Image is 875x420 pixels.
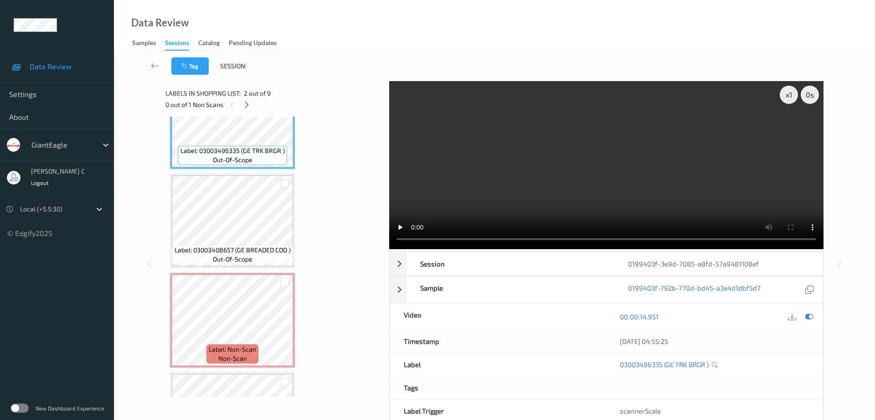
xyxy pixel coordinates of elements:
[218,354,247,363] span: non-scan
[801,86,819,104] div: 0 s
[244,89,271,98] span: 2 out of 9
[614,252,823,275] div: 0199403f-3e9d-7085-a8fd-57a9481108ef
[198,37,229,50] a: Catalog
[132,37,165,50] a: Samples
[213,155,252,164] span: out-of-scope
[390,376,607,399] div: Tags
[780,86,798,104] div: x 1
[165,37,198,51] a: Sessions
[213,255,252,264] span: out-of-scope
[165,99,383,110] div: 0 out of 1 Non Scans
[390,276,823,303] div: Sample0199403f-792b-770d-bd45-a3e4d1dbf5d7
[165,38,189,51] div: Sessions
[390,252,823,276] div: Session0199403f-3e9d-7085-a8fd-57a9481108ef
[620,337,809,346] div: [DATE] 04:55:25
[620,360,709,369] a: 03003496335 (GE TRK BRGR )
[407,277,615,302] div: Sample
[229,38,277,50] div: Pending Updates
[220,61,247,71] span: Session:
[175,246,291,255] span: Label: 03003408657 (GE BREADED COD )
[171,57,209,75] button: Tag
[628,283,761,296] a: 0199403f-792b-770d-bd45-a3e4d1dbf5d7
[132,38,156,50] div: Samples
[390,353,607,376] div: Label
[165,89,241,98] span: Labels in shopping list:
[198,38,220,50] div: Catalog
[390,303,607,329] div: Video
[407,252,615,275] div: Session
[390,330,607,353] div: Timestamp
[131,18,189,27] div: Data Review
[229,37,286,50] a: Pending Updates
[180,146,285,155] span: Label: 03003496335 (GE TRK BRGR )
[620,312,659,321] a: 00:00:14.951
[209,345,256,354] span: Label: Non-Scan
